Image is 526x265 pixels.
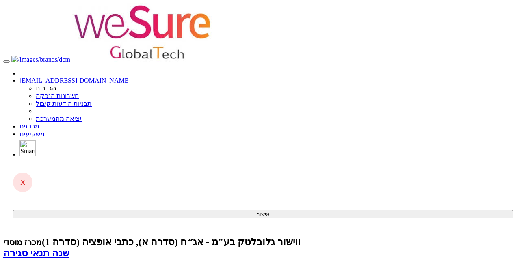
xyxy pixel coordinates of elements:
[3,238,42,247] small: מכרז מוסדי
[36,100,92,107] a: תבניות הודעות קיבול
[3,236,523,248] div: ווישור גלובלטק בע"מ - אג״ח (סדרה א), כתבי אופציה (סדרה 1) - הנפקה לציבור
[20,177,26,187] span: X
[19,77,131,84] a: [EMAIL_ADDRESS][DOMAIN_NAME]
[3,248,69,259] a: שנה תנאי סגירה
[72,3,214,62] img: Auction Logo
[19,140,36,156] img: SmartBull Logo
[19,130,45,137] a: משקיעים
[36,84,523,92] li: הגדרות
[36,115,82,122] a: יציאה מהמערכת
[36,92,79,99] a: חשבונות הנפקה
[19,123,39,130] a: מכרזים
[13,210,513,218] button: אישור
[11,56,70,63] img: /images/brands/dcm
